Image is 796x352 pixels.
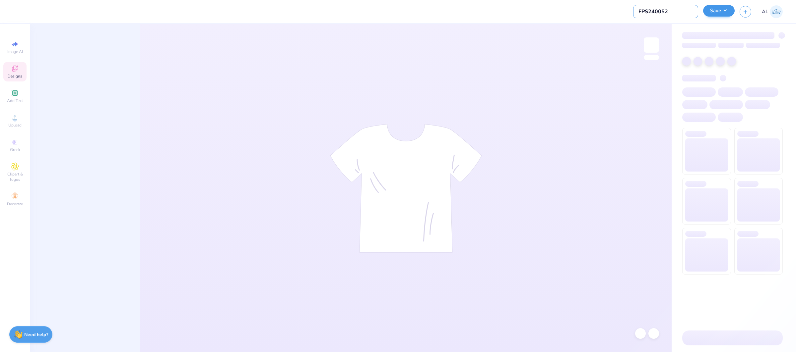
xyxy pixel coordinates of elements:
button: Save [703,5,735,17]
img: Angela Legaspi [770,5,783,18]
span: AL [762,8,768,16]
span: Image AI [7,49,23,54]
a: AL [762,5,783,18]
span: Decorate [7,201,23,207]
span: Greek [10,147,20,152]
strong: Need help? [24,331,48,338]
input: Untitled Design [633,5,698,18]
span: Designs [8,74,22,79]
span: Clipart & logos [3,172,27,182]
span: Upload [8,123,22,128]
img: tee-skeleton.svg [330,124,482,253]
span: Add Text [7,98,23,103]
